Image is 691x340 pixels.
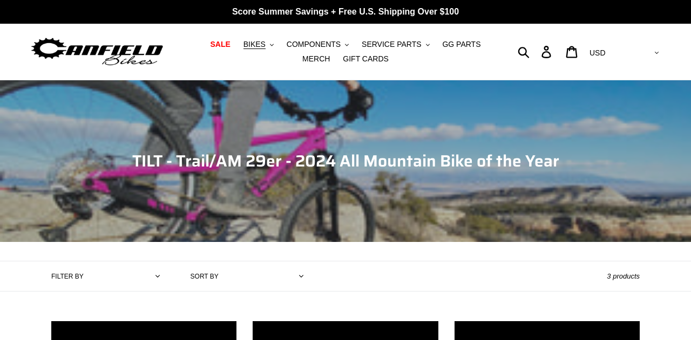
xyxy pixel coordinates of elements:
button: COMPONENTS [281,37,354,52]
a: GG PARTS [437,37,486,52]
span: BIKES [243,40,266,49]
label: Filter by [51,272,84,281]
span: 3 products [607,272,640,280]
span: GG PARTS [442,40,480,49]
button: SERVICE PARTS [356,37,435,52]
a: SALE [205,37,235,52]
a: MERCH [297,52,335,66]
span: MERCH [302,54,330,64]
img: Canfield Bikes [30,35,165,69]
a: GIFT CARDS [337,52,394,66]
span: SERVICE PARTS [362,40,421,49]
label: Sort by [191,272,219,281]
span: GIFT CARDS [343,54,389,64]
button: BIKES [238,37,279,52]
span: TILT - Trail/AM 29er - 2024 All Mountain Bike of the Year [132,148,559,174]
span: COMPONENTS [287,40,341,49]
span: SALE [210,40,230,49]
